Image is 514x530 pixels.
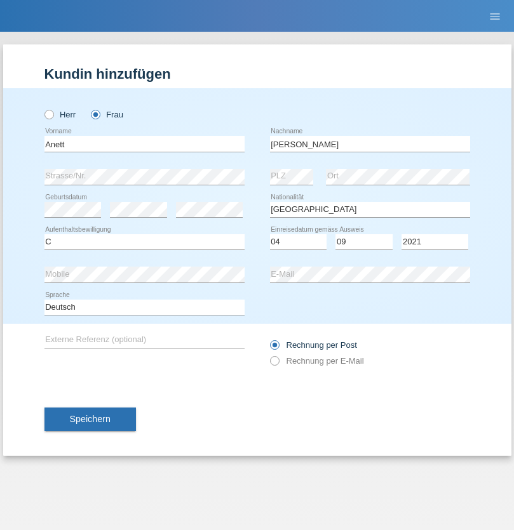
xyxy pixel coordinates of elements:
input: Herr [44,110,53,118]
a: menu [482,12,508,20]
span: Speichern [70,414,111,424]
h1: Kundin hinzufügen [44,66,470,82]
input: Rechnung per E-Mail [270,356,278,372]
button: Speichern [44,407,136,432]
i: menu [489,10,501,23]
label: Rechnung per Post [270,340,357,350]
input: Rechnung per Post [270,340,278,356]
label: Herr [44,110,76,119]
label: Rechnung per E-Mail [270,356,364,366]
input: Frau [91,110,99,118]
label: Frau [91,110,123,119]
